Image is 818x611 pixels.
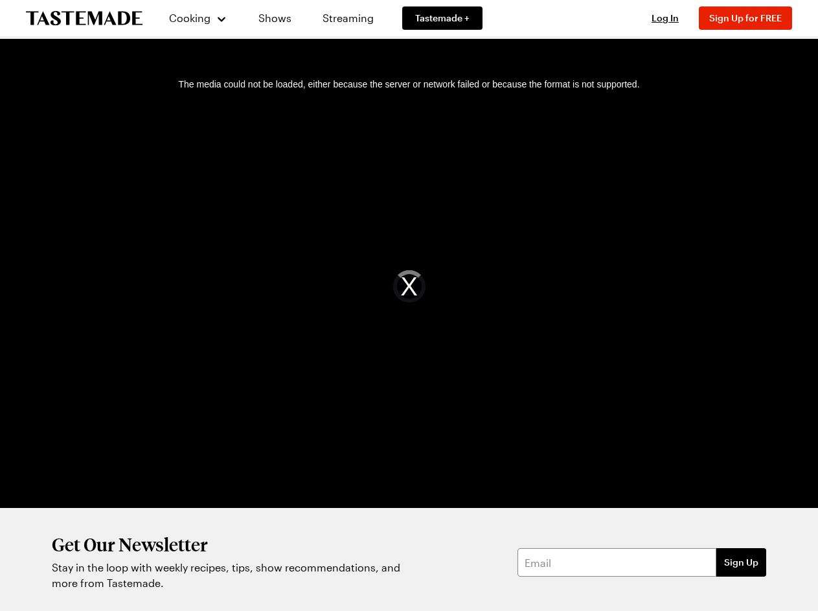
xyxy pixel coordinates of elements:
[415,12,470,25] span: Tastemade +
[652,12,679,23] span: Log In
[52,534,408,555] h2: Get Our Newsletter
[168,3,227,34] button: Cooking
[26,11,142,26] a: To Tastemade Home Page
[709,12,782,23] span: Sign Up for FREE
[639,12,691,25] button: Log In
[16,65,803,508] div: Modal Window
[169,12,210,24] span: Cooking
[16,65,803,508] video-js: Video Player
[16,65,803,508] div: The media could not be loaded, either because the server or network failed or because the format ...
[402,6,483,30] a: Tastemade +
[699,6,792,30] button: Sign Up for FREE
